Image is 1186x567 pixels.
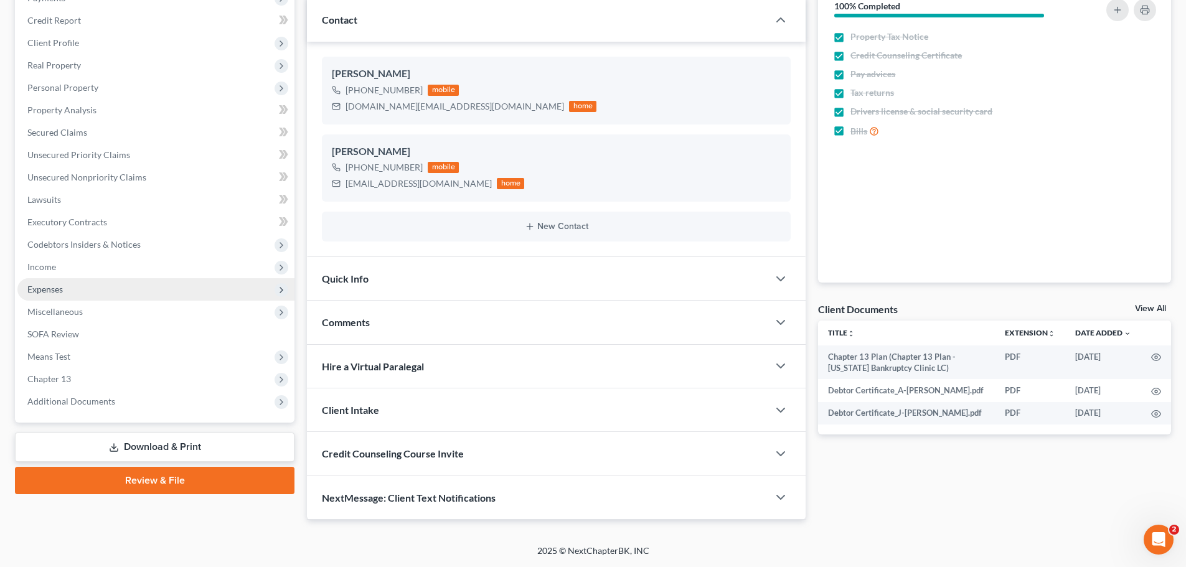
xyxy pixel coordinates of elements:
span: Credit Counseling Course Invite [322,448,464,459]
i: unfold_more [1048,330,1055,337]
span: Secured Claims [27,127,87,138]
div: [PHONE_NUMBER] [346,161,423,174]
div: 2025 © NextChapterBK, INC [238,545,948,567]
a: Credit Report [17,9,294,32]
div: home [569,101,596,112]
div: mobile [428,85,459,96]
span: Comments [322,316,370,328]
div: mobile [428,162,459,173]
i: unfold_more [847,330,855,337]
span: Credit Counseling Certificate [850,49,962,62]
span: Pay advices [850,68,895,80]
span: Client Profile [27,37,79,48]
span: Income [27,261,56,272]
span: Miscellaneous [27,306,83,317]
span: Tax returns [850,87,894,99]
td: [DATE] [1065,379,1141,401]
a: Unsecured Priority Claims [17,144,294,166]
a: Property Analysis [17,99,294,121]
span: Executory Contracts [27,217,107,227]
a: Titleunfold_more [828,328,855,337]
span: Real Property [27,60,81,70]
a: Review & File [15,467,294,494]
span: Contact [322,14,357,26]
iframe: Intercom live chat [1144,525,1174,555]
td: PDF [995,402,1065,424]
button: New Contact [332,222,781,232]
span: Credit Report [27,15,81,26]
span: Chapter 13 [27,373,71,384]
span: Expenses [27,284,63,294]
span: Client Intake [322,404,379,416]
td: Chapter 13 Plan (Chapter 13 Plan - [US_STATE] Bankruptcy Clinic LC) [818,345,995,380]
td: Debtor Certificate_A-[PERSON_NAME].pdf [818,379,995,401]
span: Hire a Virtual Paralegal [322,360,424,372]
strong: 100% Completed [834,1,900,11]
td: Debtor Certificate_J-[PERSON_NAME].pdf [818,402,995,424]
div: [DOMAIN_NAME][EMAIL_ADDRESS][DOMAIN_NAME] [346,100,564,113]
span: Unsecured Nonpriority Claims [27,172,146,182]
td: [DATE] [1065,345,1141,380]
span: Means Test [27,351,70,362]
span: Unsecured Priority Claims [27,149,130,160]
a: Lawsuits [17,189,294,211]
a: Date Added expand_more [1075,328,1131,337]
a: SOFA Review [17,323,294,345]
span: Quick Info [322,273,369,284]
div: [PERSON_NAME] [332,67,781,82]
a: Unsecured Nonpriority Claims [17,166,294,189]
div: [PERSON_NAME] [332,144,781,159]
span: Drivers license & social security card [850,105,992,118]
span: Bills [850,125,867,138]
a: View All [1135,304,1166,313]
td: [DATE] [1065,402,1141,424]
span: Additional Documents [27,396,115,406]
div: Client Documents [818,302,898,316]
span: Property Tax Notice [850,30,928,43]
a: Secured Claims [17,121,294,144]
span: NextMessage: Client Text Notifications [322,492,496,504]
span: Property Analysis [27,105,96,115]
td: PDF [995,379,1065,401]
a: Executory Contracts [17,211,294,233]
span: Codebtors Insiders & Notices [27,239,141,250]
a: Extensionunfold_more [1005,328,1055,337]
a: Download & Print [15,433,294,462]
div: home [497,178,524,189]
span: SOFA Review [27,329,79,339]
div: [EMAIL_ADDRESS][DOMAIN_NAME] [346,177,492,190]
i: expand_more [1124,330,1131,337]
span: 2 [1169,525,1179,535]
span: Lawsuits [27,194,61,205]
td: PDF [995,345,1065,380]
span: Personal Property [27,82,98,93]
div: [PHONE_NUMBER] [346,84,423,96]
